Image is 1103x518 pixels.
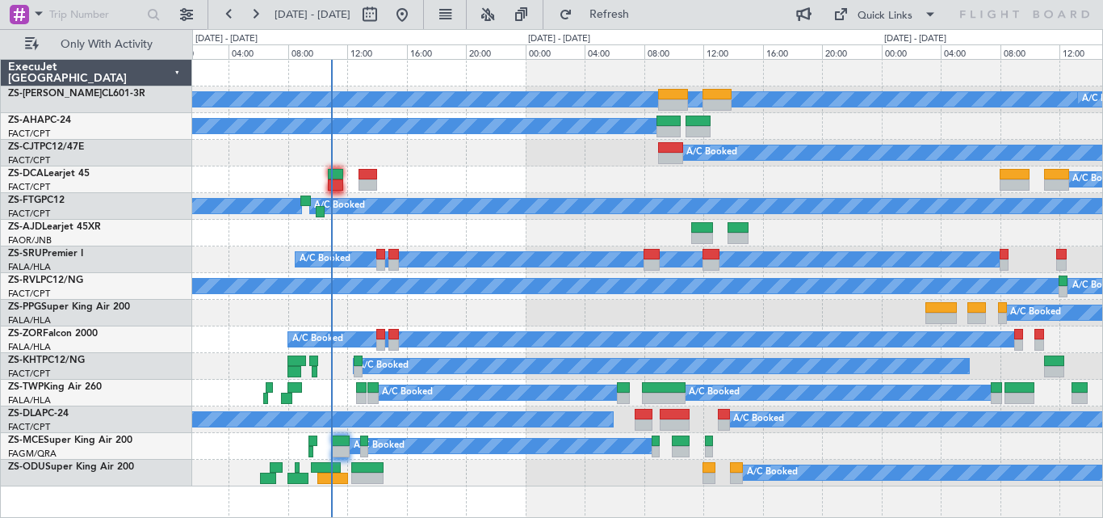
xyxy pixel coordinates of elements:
[8,249,42,259] span: ZS-SRU
[528,32,590,46] div: [DATE] - [DATE]
[8,142,84,152] a: ZS-CJTPC12/47E
[8,208,50,220] a: FACT/CPT
[1010,301,1061,325] div: A/C Booked
[8,314,51,326] a: FALA/HLA
[8,302,41,312] span: ZS-PPG
[8,329,43,339] span: ZS-ZOR
[733,407,784,432] div: A/C Booked
[703,44,763,59] div: 12:00
[8,196,65,205] a: ZS-FTGPC12
[8,154,50,166] a: FACT/CPT
[8,382,102,392] a: ZS-TWPKing Air 260
[858,8,912,24] div: Quick Links
[8,128,50,140] a: FACT/CPT
[292,327,343,352] div: A/C Booked
[8,356,85,365] a: ZS-KHTPC12/NG
[8,261,51,273] a: FALA/HLA
[8,142,40,152] span: ZS-CJT
[358,354,409,378] div: A/C Booked
[8,462,45,472] span: ZS-ODU
[644,44,704,59] div: 08:00
[275,7,350,22] span: [DATE] - [DATE]
[8,89,102,99] span: ZS-[PERSON_NAME]
[382,381,433,405] div: A/C Booked
[300,247,350,272] div: A/C Booked
[686,141,737,165] div: A/C Booked
[1000,44,1060,59] div: 08:00
[314,194,365,218] div: A/C Booked
[8,341,51,353] a: FALA/HLA
[8,276,40,285] span: ZS-RVL
[8,436,44,445] span: ZS-MCE
[585,44,644,59] div: 04:00
[8,302,130,312] a: ZS-PPGSuper King Air 200
[8,116,71,125] a: ZS-AHAPC-24
[8,421,50,433] a: FACT/CPT
[551,2,648,27] button: Refresh
[747,461,798,485] div: A/C Booked
[8,394,51,406] a: FALA/HLA
[8,196,41,205] span: ZS-FTG
[8,169,90,179] a: ZS-DCALearjet 45
[354,434,405,458] div: A/C Booked
[8,249,83,259] a: ZS-SRUPremier I
[884,32,946,46] div: [DATE] - [DATE]
[941,44,1000,59] div: 04:00
[8,329,98,339] a: ZS-ZORFalcon 2000
[576,9,644,20] span: Refresh
[8,276,83,285] a: ZS-RVLPC12/NG
[8,288,50,300] a: FACT/CPT
[288,44,348,59] div: 08:00
[763,44,823,59] div: 16:00
[689,381,740,405] div: A/C Booked
[8,368,50,380] a: FACT/CPT
[229,44,288,59] div: 04:00
[526,44,585,59] div: 00:00
[8,116,44,125] span: ZS-AHA
[822,44,882,59] div: 20:00
[8,169,44,179] span: ZS-DCA
[8,222,101,232] a: ZS-AJDLearjet 45XR
[8,462,134,472] a: ZS-ODUSuper King Air 200
[347,44,407,59] div: 12:00
[8,436,132,445] a: ZS-MCESuper King Air 200
[8,382,44,392] span: ZS-TWP
[8,356,42,365] span: ZS-KHT
[8,89,145,99] a: ZS-[PERSON_NAME]CL601-3R
[49,2,142,27] input: Trip Number
[8,234,52,246] a: FAOR/JNB
[8,448,57,460] a: FAGM/QRA
[8,409,69,419] a: ZS-DLAPC-24
[8,222,42,232] span: ZS-AJD
[42,39,170,50] span: Only With Activity
[825,2,945,27] button: Quick Links
[8,181,50,193] a: FACT/CPT
[18,32,175,57] button: Only With Activity
[8,409,42,419] span: ZS-DLA
[195,32,258,46] div: [DATE] - [DATE]
[407,44,467,59] div: 16:00
[882,44,942,59] div: 00:00
[466,44,526,59] div: 20:00
[169,44,229,59] div: 00:00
